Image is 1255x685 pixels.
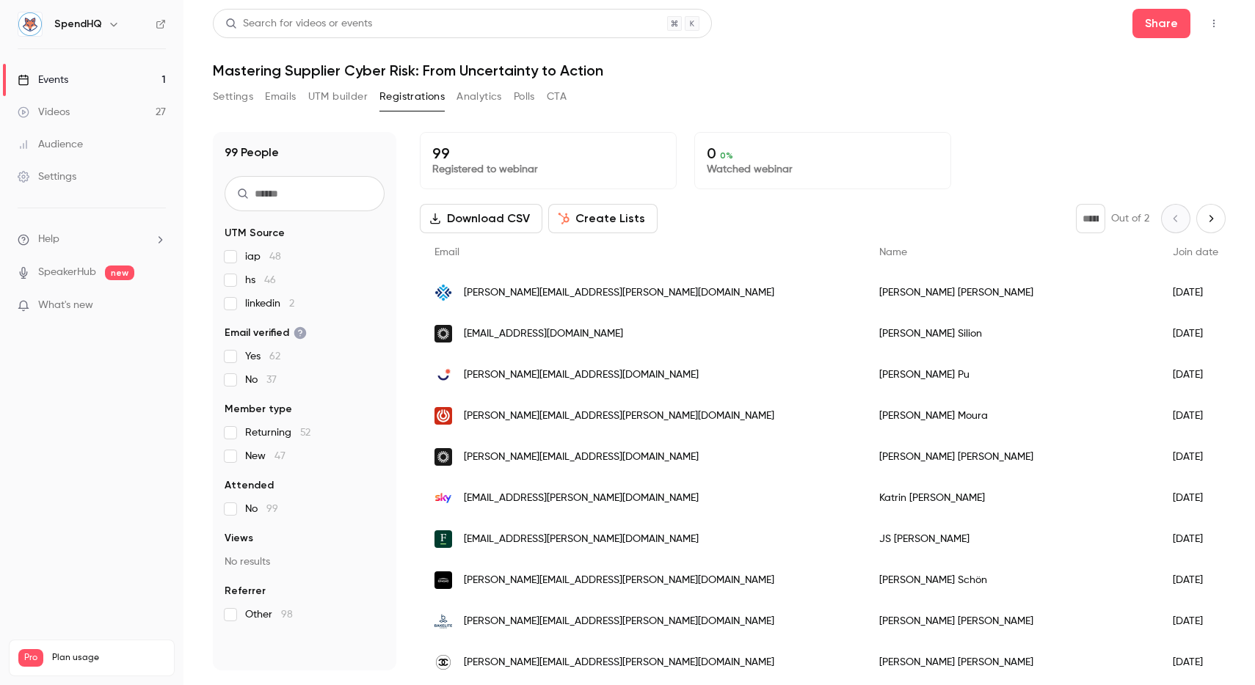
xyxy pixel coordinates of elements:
[865,313,1158,354] div: [PERSON_NAME] Silion
[1158,519,1233,560] div: [DATE]
[434,366,452,384] img: servier.com
[434,653,452,671] img: chanel.com
[308,85,368,109] button: UTM builder
[434,489,452,507] img: sky.uk
[38,298,93,313] span: What's new
[18,232,166,247] li: help-dropdown-opener
[434,247,459,257] span: Email
[464,367,699,383] span: [PERSON_NAME][EMAIL_ADDRESS][DOMAIN_NAME]
[514,85,535,109] button: Polls
[1158,436,1233,477] div: [DATE]
[225,531,253,546] span: Views
[547,85,567,109] button: CTA
[213,62,1226,79] h1: Mastering Supplier Cyber Risk: From Uncertainty to Action
[265,85,296,109] button: Emails
[269,252,281,262] span: 48
[464,573,774,588] span: [PERSON_NAME][EMAIL_ADDRESS][PERSON_NAME][DOMAIN_NAME]
[245,349,280,364] span: Yes
[52,652,165,664] span: Plan usage
[245,425,310,440] span: Returning
[18,12,42,36] img: SpendHQ
[1196,204,1226,233] button: Next page
[289,298,294,309] span: 2
[434,407,452,425] img: supergasbras.com.br
[464,326,623,342] span: [EMAIL_ADDRESS][DOMAIN_NAME]
[225,144,279,161] h1: 99 People
[18,73,68,87] div: Events
[865,560,1158,601] div: [PERSON_NAME] Schön
[266,375,277,385] span: 37
[1158,601,1233,642] div: [DATE]
[1132,9,1190,38] button: Share
[379,85,445,109] button: Registrations
[865,354,1158,395] div: [PERSON_NAME] Pu
[264,275,276,285] span: 46
[432,162,664,177] p: Registered to webinar
[300,428,310,438] span: 52
[1158,560,1233,601] div: [DATE]
[464,614,774,629] span: [PERSON_NAME][EMAIL_ADDRESS][PERSON_NAME][DOMAIN_NAME]
[1158,477,1233,519] div: [DATE]
[865,395,1158,436] div: [PERSON_NAME] Moura
[225,584,266,598] span: Referrer
[1158,354,1233,395] div: [DATE]
[245,296,294,311] span: linkedin
[225,402,292,417] span: Member type
[464,655,774,670] span: [PERSON_NAME][EMAIL_ADDRESS][PERSON_NAME][DOMAIN_NAME]
[879,247,907,257] span: Name
[865,601,1158,642] div: [PERSON_NAME] [PERSON_NAME]
[18,105,70,120] div: Videos
[225,226,385,622] section: facet-groups
[1158,313,1233,354] div: [DATE]
[432,144,664,162] p: 99
[720,150,733,161] span: 0 %
[464,450,699,465] span: [PERSON_NAME][EMAIL_ADDRESS][DOMAIN_NAME]
[456,85,502,109] button: Analytics
[707,162,939,177] p: Watched webinar
[865,477,1158,519] div: Katrin [PERSON_NAME]
[707,144,939,162] p: 0
[865,642,1158,683] div: [PERSON_NAME] [PERSON_NAME]
[225,326,307,340] span: Email verified
[266,504,278,514] span: 99
[464,409,774,424] span: [PERSON_NAME][EMAIL_ADDRESS][PERSON_NAME][DOMAIN_NAME]
[245,249,281,264] span: iap
[434,530,452,548] img: forrester.com
[213,85,253,109] button: Settings
[245,373,277,387] span: No
[464,285,774,301] span: [PERSON_NAME][EMAIL_ADDRESS][PERSON_NAME][DOMAIN_NAME]
[434,448,452,466] img: kcc.com
[18,169,76,184] div: Settings
[54,17,102,32] h6: SpendHQ
[105,265,134,280] span: new
[245,607,293,622] span: Other
[18,649,43,667] span: Pro
[225,226,285,241] span: UTM Source
[269,351,280,362] span: 62
[434,325,452,342] img: kcc.com
[38,232,59,247] span: Help
[434,284,452,301] img: nexuswg.com
[225,478,274,493] span: Attended
[1158,642,1233,683] div: [DATE]
[464,532,699,547] span: [EMAIL_ADDRESS][PERSON_NAME][DOMAIN_NAME]
[225,16,372,32] div: Search for videos or events
[434,571,452,589] img: engie.com
[865,519,1158,560] div: JS [PERSON_NAME]
[1158,272,1233,313] div: [DATE]
[420,204,542,233] button: Download CSV
[225,554,385,569] p: No results
[245,502,278,516] span: No
[18,137,83,152] div: Audience
[38,265,96,280] a: SpeakerHub
[865,436,1158,477] div: [PERSON_NAME] [PERSON_NAME]
[1111,211,1149,226] p: Out of 2
[464,491,699,506] span: [EMAIL_ADDRESS][PERSON_NAME][DOMAIN_NAME]
[1158,395,1233,436] div: [DATE]
[274,451,285,461] span: 47
[548,204,658,233] button: Create Lists
[245,449,285,464] span: New
[281,609,293,620] span: 98
[434,612,452,630] img: bakelite.com
[245,273,276,287] span: hs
